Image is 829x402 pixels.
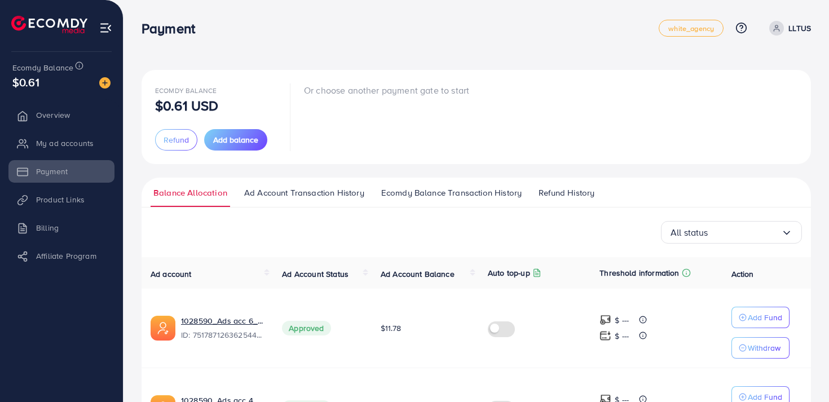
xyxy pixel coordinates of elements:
[155,86,217,95] span: Ecomdy Balance
[381,187,522,199] span: Ecomdy Balance Transaction History
[615,313,629,327] p: $ ---
[659,20,724,37] a: white_agency
[731,307,790,328] button: Add Fund
[599,314,611,326] img: top-up amount
[304,83,469,97] p: Or choose another payment gate to start
[599,330,611,342] img: top-up amount
[244,187,364,199] span: Ad Account Transaction History
[12,74,39,90] span: $0.61
[661,221,802,244] div: Search for option
[381,268,455,280] span: Ad Account Balance
[11,16,87,33] img: logo
[282,321,330,335] span: Approved
[151,268,192,280] span: Ad account
[731,337,790,359] button: Withdraw
[151,316,175,341] img: ic-ads-acc.e4c84228.svg
[213,134,258,145] span: Add balance
[788,21,811,35] p: LLTUS
[282,268,349,280] span: Ad Account Status
[181,315,264,326] a: 1028590_Ads acc 6_1750390915755
[381,323,401,334] span: $11.78
[155,129,197,151] button: Refund
[99,77,111,89] img: image
[539,187,594,199] span: Refund History
[748,341,781,355] p: Withdraw
[155,99,218,112] p: $0.61 USD
[99,21,112,34] img: menu
[708,224,781,241] input: Search for option
[488,266,530,280] p: Auto top-up
[599,266,679,280] p: Threshold information
[142,20,204,37] h3: Payment
[668,25,714,32] span: white_agency
[765,21,811,36] a: LLTUS
[204,129,267,151] button: Add balance
[748,311,782,324] p: Add Fund
[164,134,189,145] span: Refund
[731,268,754,280] span: Action
[671,224,708,241] span: All status
[153,187,227,199] span: Balance Allocation
[615,329,629,343] p: $ ---
[181,329,264,341] span: ID: 7517871263625445383
[181,315,264,341] div: <span class='underline'>1028590_Ads acc 6_1750390915755</span></br>7517871263625445383
[12,62,73,73] span: Ecomdy Balance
